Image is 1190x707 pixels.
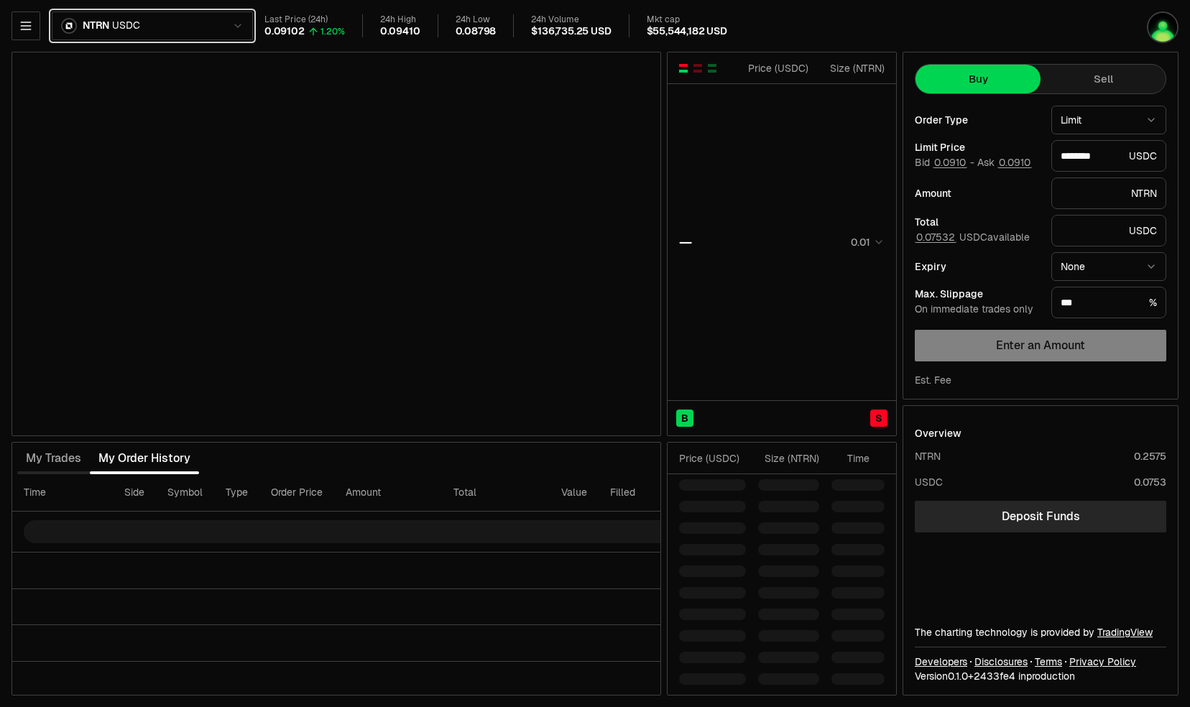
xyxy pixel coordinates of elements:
[456,25,497,38] div: 0.08798
[1097,626,1153,639] a: TradingView
[647,25,727,38] div: $55,544,182 USD
[915,188,1040,198] div: Amount
[915,231,956,243] button: 0.07532
[758,451,819,466] div: Size ( NTRN )
[915,231,1030,244] span: USDC available
[915,373,951,387] div: Est. Fee
[915,65,1041,93] button: Buy
[915,303,1040,316] div: On immediate trades only
[915,426,961,440] div: Overview
[974,670,1015,683] span: 2433fe4b4f3780576893ee9e941d06011a76ee7a
[113,474,156,512] th: Side
[915,625,1166,639] div: The charting technology is provided by
[1069,655,1136,669] a: Privacy Policy
[915,289,1040,299] div: Max. Slippage
[915,475,943,489] div: USDC
[264,14,345,25] div: Last Price (24h)
[679,232,692,252] div: —
[1134,475,1166,489] div: 0.0753
[875,411,882,425] span: S
[679,451,746,466] div: Price ( USDC )
[1051,287,1166,318] div: %
[1134,449,1166,463] div: 0.2575
[915,142,1040,152] div: Limit Price
[1051,215,1166,246] div: USDC
[915,449,941,463] div: NTRN
[320,26,345,37] div: 1.20%
[915,262,1040,272] div: Expiry
[531,25,611,38] div: $136,735.25 USD
[1051,140,1166,172] div: USDC
[997,157,1032,168] button: 0.0910
[1051,106,1166,134] button: Limit
[915,115,1040,125] div: Order Type
[647,14,727,25] div: Mkt cap
[1035,655,1062,669] a: Terms
[61,18,77,34] img: ntrn.png
[847,234,885,251] button: 0.01
[744,61,808,75] div: Price ( USDC )
[550,474,599,512] th: Value
[831,451,870,466] div: Time
[678,63,689,74] button: Show Buy and Sell Orders
[380,14,420,25] div: 24h High
[649,474,721,512] th: Status
[933,157,967,168] button: 0.0910
[915,669,1166,683] div: Version 0.1.0 + in production
[112,19,139,32] span: USDC
[1051,252,1166,281] button: None
[821,61,885,75] div: Size ( NTRN )
[974,655,1028,669] a: Disclosures
[681,411,688,425] span: B
[915,501,1166,532] a: Deposit Funds
[380,25,420,38] div: 0.09410
[915,157,974,170] span: Bid -
[264,25,305,38] div: 0.09102
[1147,11,1179,43] img: Kpl-Test
[12,474,113,512] th: Time
[259,474,334,512] th: Order Price
[531,14,611,25] div: 24h Volume
[214,474,259,512] th: Type
[977,157,1032,170] span: Ask
[706,63,718,74] button: Show Buy Orders Only
[1041,65,1166,93] button: Sell
[83,19,109,32] span: NTRN
[692,63,704,74] button: Show Sell Orders Only
[90,444,199,473] button: My Order History
[334,474,442,512] th: Amount
[442,474,550,512] th: Total
[599,474,649,512] th: Filled
[156,474,214,512] th: Symbol
[915,217,1040,227] div: Total
[12,52,660,435] iframe: Financial Chart
[456,14,497,25] div: 24h Low
[1051,177,1166,209] div: NTRN
[915,655,967,669] a: Developers
[17,444,90,473] button: My Trades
